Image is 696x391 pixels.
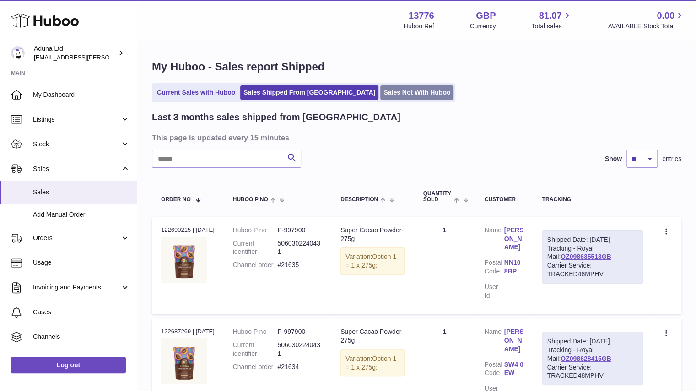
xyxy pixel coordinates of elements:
[404,22,434,31] div: Huboo Ref
[33,91,130,99] span: My Dashboard
[340,247,405,275] div: Variation:
[277,226,322,235] dd: P-997900
[277,239,322,257] dd: 5060302240431
[657,10,674,22] span: 0.00
[233,327,278,336] dt: Huboo P no
[154,85,238,100] a: Current Sales with Huboo
[485,258,504,278] dt: Postal Code
[470,22,496,31] div: Currency
[11,46,25,60] img: deborahe.kamara@aduna.com
[33,165,120,173] span: Sales
[233,261,278,269] dt: Channel order
[608,10,685,31] a: 0.00 AVAILABLE Stock Total
[345,355,396,371] span: Option 1 = 1 x 275g;
[33,308,130,316] span: Cases
[605,155,622,163] label: Show
[152,111,400,123] h2: Last 3 months sales shipped from [GEOGRAPHIC_DATA]
[485,360,504,380] dt: Postal Code
[423,191,452,203] span: Quantity Sold
[161,197,191,203] span: Order No
[33,115,120,124] span: Listings
[240,85,378,100] a: Sales Shipped From [GEOGRAPHIC_DATA]
[340,349,405,377] div: Variation:
[542,230,643,284] div: Tracking - Royal Mail:
[414,217,475,314] td: 1
[161,327,215,336] div: 122687269 | [DATE]
[542,197,643,203] div: Tracking
[340,327,405,345] div: Super Cacao Powder- 275g
[152,59,681,74] h1: My Huboo - Sales report Shipped
[547,337,638,346] div: Shipped Date: [DATE]
[409,10,434,22] strong: 13776
[233,197,268,203] span: Huboo P no
[485,283,504,300] dt: User Id
[152,133,679,143] h3: This page is updated every 15 minutes
[539,10,561,22] span: 81.07
[340,197,378,203] span: Description
[608,22,685,31] span: AVAILABLE Stock Total
[233,341,278,358] dt: Current identifier
[11,357,126,373] a: Log out
[33,234,120,242] span: Orders
[340,226,405,243] div: Super Cacao Powder- 275g
[561,253,611,260] a: OZ098635513GB
[504,360,524,378] a: SW4 0EW
[277,363,322,371] dd: #21634
[547,261,638,279] div: Carrier Service: TRACKED48MPHV
[504,226,524,252] a: [PERSON_NAME]
[485,226,504,254] dt: Name
[561,355,611,362] a: OZ098628415GB
[504,258,524,276] a: NN10 8BP
[547,236,638,244] div: Shipped Date: [DATE]
[161,226,215,234] div: 122690215 | [DATE]
[33,140,120,149] span: Stock
[233,363,278,371] dt: Channel order
[161,237,207,283] img: SUPER-CACAO-POWDER-POUCH-FOP-CHALK.jpg
[33,210,130,219] span: Add Manual Order
[547,363,638,380] div: Carrier Service: TRACKED48MPHV
[33,258,130,267] span: Usage
[161,338,207,384] img: SUPER-CACAO-POWDER-POUCH-FOP-CHALK.jpg
[233,239,278,257] dt: Current identifier
[277,341,322,358] dd: 5060302240431
[33,283,120,292] span: Invoicing and Payments
[33,188,130,197] span: Sales
[277,327,322,336] dd: P-997900
[542,332,643,385] div: Tracking - Royal Mail:
[277,261,322,269] dd: #21635
[485,327,504,356] dt: Name
[485,197,524,203] div: Customer
[380,85,453,100] a: Sales Not With Huboo
[233,226,278,235] dt: Huboo P no
[476,10,496,22] strong: GBP
[34,44,116,62] div: Aduna Ltd
[531,10,572,31] a: 81.07 Total sales
[531,22,572,31] span: Total sales
[33,332,130,341] span: Channels
[504,327,524,354] a: [PERSON_NAME]
[662,155,681,163] span: entries
[34,54,232,61] span: [EMAIL_ADDRESS][PERSON_NAME][PERSON_NAME][DOMAIN_NAME]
